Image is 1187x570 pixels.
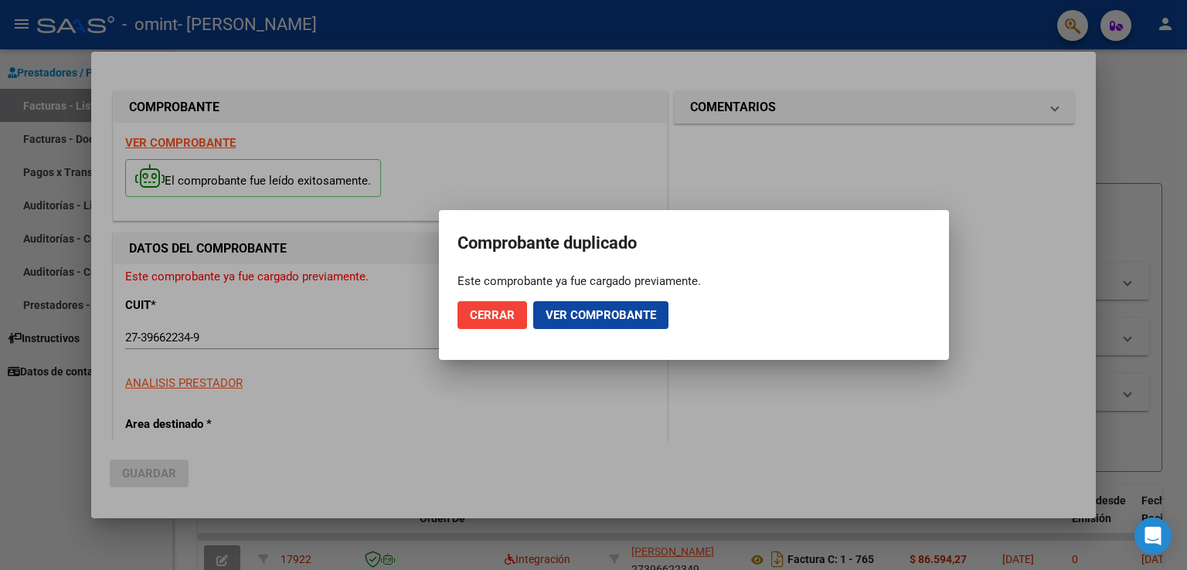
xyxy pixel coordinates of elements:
button: Ver comprobante [533,301,668,329]
h2: Comprobante duplicado [457,229,930,258]
div: Open Intercom Messenger [1134,517,1172,555]
span: Cerrar [470,308,515,322]
div: Este comprobante ya fue cargado previamente. [457,273,930,289]
span: Ver comprobante [546,308,656,322]
button: Cerrar [457,301,527,329]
